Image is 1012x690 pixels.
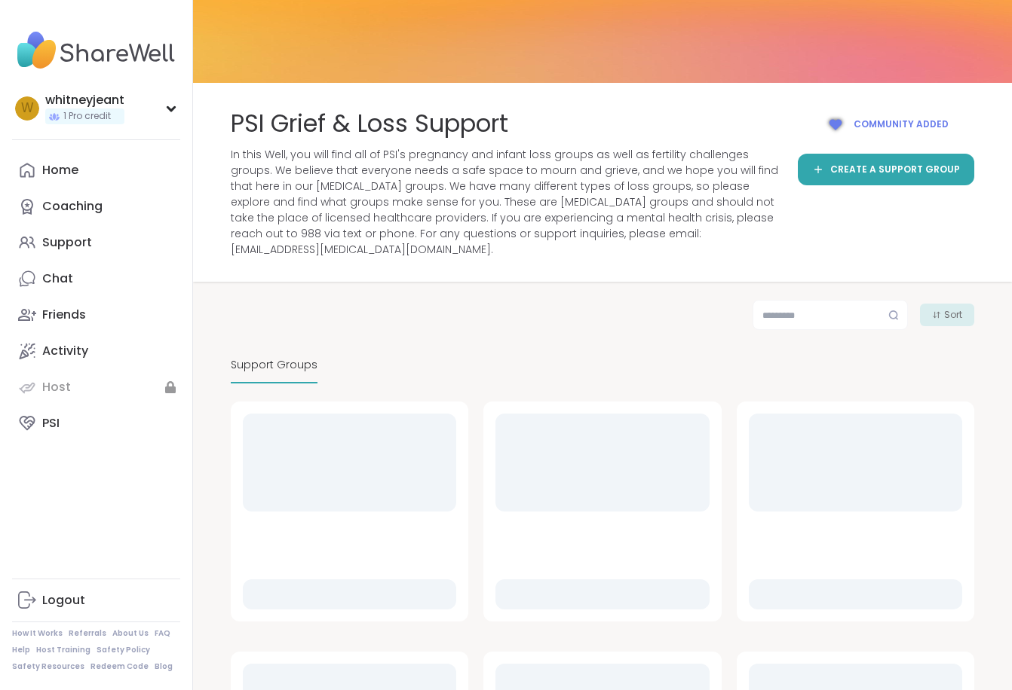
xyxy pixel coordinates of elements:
[231,107,508,141] span: PSI Grief & Loss Support
[12,645,30,655] a: Help
[42,415,60,432] div: PSI
[12,333,180,369] a: Activity
[42,162,78,179] div: Home
[42,198,103,215] div: Coaching
[231,357,317,373] span: Support Groups
[42,307,86,323] div: Friends
[36,645,90,655] a: Host Training
[45,92,124,108] div: whitneyjeant
[12,224,180,261] a: Support
[42,592,85,609] div: Logout
[90,661,149,672] a: Redeem Code
[830,163,960,176] span: Create a support group
[12,582,180,618] a: Logout
[21,99,34,118] span: w
[42,379,71,395] div: Host
[69,628,106,639] a: Referrals
[12,405,180,441] a: PSI
[12,152,180,188] a: Home
[42,234,92,251] div: Support
[12,661,84,672] a: Safety Resources
[944,308,962,322] span: Sort
[12,369,180,405] a: Host
[155,628,170,639] a: FAQ
[155,661,173,672] a: Blog
[42,343,88,359] div: Activity
[63,110,111,123] span: 1 Pro credit
[12,628,63,639] a: How It Works
[12,261,180,297] a: Chat
[112,628,149,639] a: About Us
[12,24,180,77] img: ShareWell Nav Logo
[798,107,974,142] button: Community added
[12,188,180,224] a: Coaching
[231,147,780,258] span: In this Well, you will find all of PSI's pregnancy and infant loss groups as well as fertility ch...
[854,118,949,131] span: Community added
[12,297,180,333] a: Friends
[97,645,150,655] a: Safety Policy
[42,270,73,287] div: Chat
[798,154,974,185] a: Create a support group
